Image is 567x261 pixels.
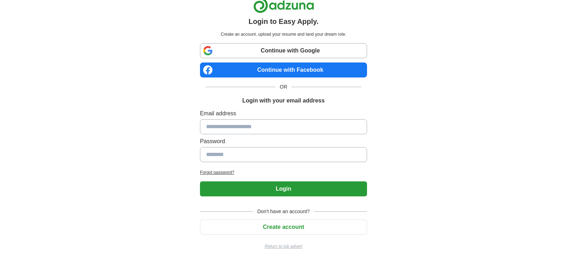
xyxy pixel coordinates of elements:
label: Password [200,137,367,146]
p: Create an account, upload your resume and land your dream role. [201,31,366,37]
a: Forgot password? [200,169,367,176]
h1: Login with your email address [242,96,324,105]
button: Create account [200,220,367,235]
a: Create account [200,224,367,230]
h1: Login to Easy Apply. [249,16,319,27]
a: Continue with Facebook [200,62,367,77]
a: Return to job advert [200,243,367,250]
label: Email address [200,109,367,118]
span: OR [275,83,292,91]
button: Login [200,181,367,196]
span: Don't have an account? [253,208,314,215]
a: Continue with Google [200,43,367,58]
